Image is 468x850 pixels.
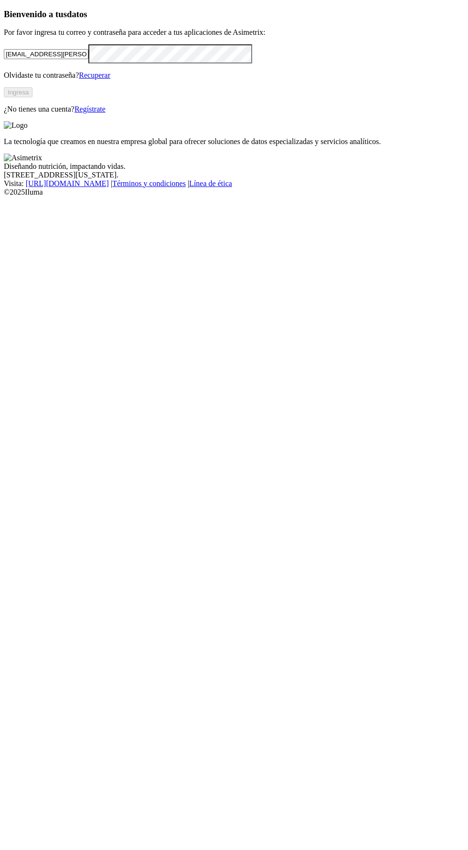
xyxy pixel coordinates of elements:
img: Logo [4,121,28,130]
a: Regístrate [74,105,106,113]
h3: Bienvenido a tus [4,9,464,20]
p: Por favor ingresa tu correo y contraseña para acceder a tus aplicaciones de Asimetrix: [4,28,464,37]
p: Olvidaste tu contraseña? [4,71,464,80]
img: Asimetrix [4,154,42,162]
div: © 2025 Iluma [4,188,464,197]
div: Diseñando nutrición, impactando vidas. [4,162,464,171]
div: [STREET_ADDRESS][US_STATE]. [4,171,464,179]
a: [URL][DOMAIN_NAME] [26,179,109,187]
span: datos [67,9,87,19]
p: ¿No tienes una cuenta? [4,105,464,114]
a: Términos y condiciones [112,179,186,187]
a: Recuperar [79,71,110,79]
div: Visita : | | [4,179,464,188]
button: Ingresa [4,87,32,97]
p: La tecnología que creamos en nuestra empresa global para ofrecer soluciones de datos especializad... [4,137,464,146]
input: Tu correo [4,49,88,59]
a: Línea de ética [189,179,232,187]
